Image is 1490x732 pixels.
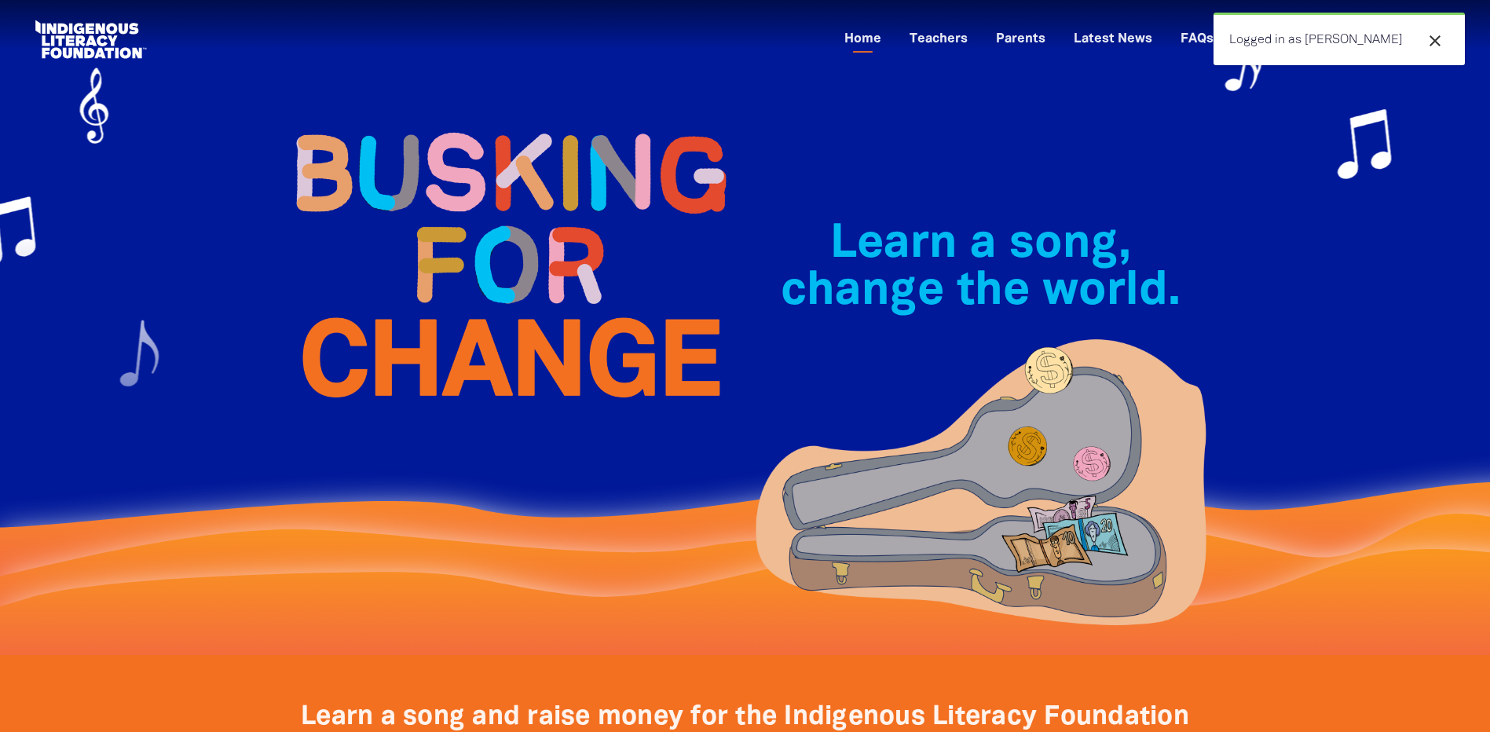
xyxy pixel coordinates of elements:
[781,223,1181,313] span: Learn a song, change the world.
[301,705,1189,730] span: Learn a song and raise money for the Indigenous Literacy Foundation
[1214,13,1465,65] div: Logged in as [PERSON_NAME]
[835,27,891,53] a: Home
[1064,27,1162,53] a: Latest News
[1171,27,1223,53] a: FAQs
[1421,31,1449,51] button: close
[987,27,1055,53] a: Parents
[1426,31,1444,50] i: close
[900,27,977,53] a: Teachers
